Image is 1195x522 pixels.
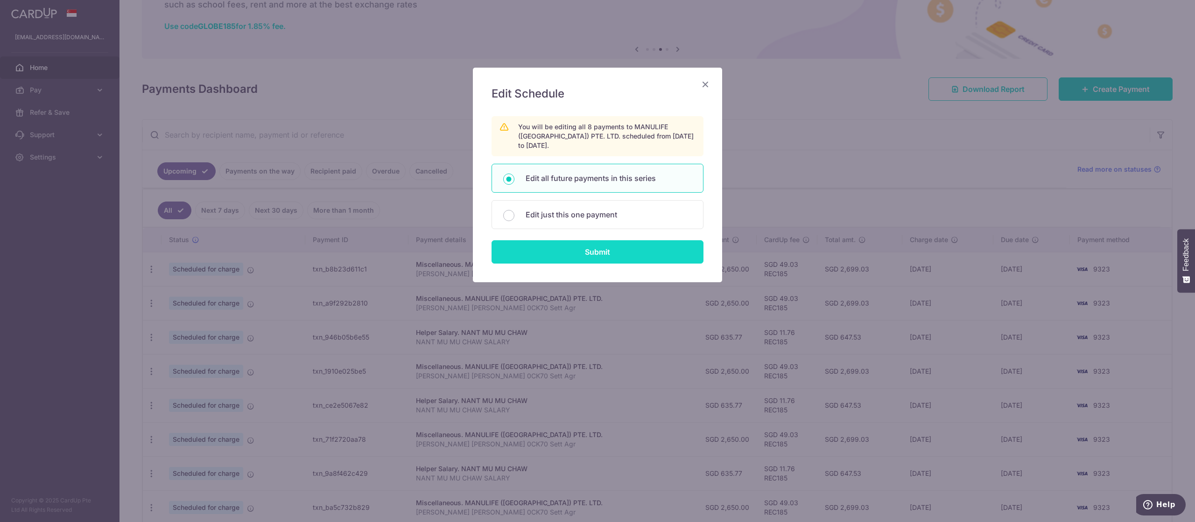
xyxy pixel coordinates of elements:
p: Edit just this one payment [526,209,692,220]
span: Feedback [1182,238,1190,271]
button: Feedback - Show survey [1177,229,1195,292]
input: Submit [492,240,703,264]
p: Edit all future payments in this series [526,173,692,184]
iframe: Opens a widget where you can find more information [1136,494,1186,517]
p: You will be editing all 8 payments to MANULIFE ([GEOGRAPHIC_DATA]) PTE. LTD. scheduled from [DATE... [518,122,696,150]
h5: Edit Schedule [492,86,703,101]
button: Close [700,79,711,90]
